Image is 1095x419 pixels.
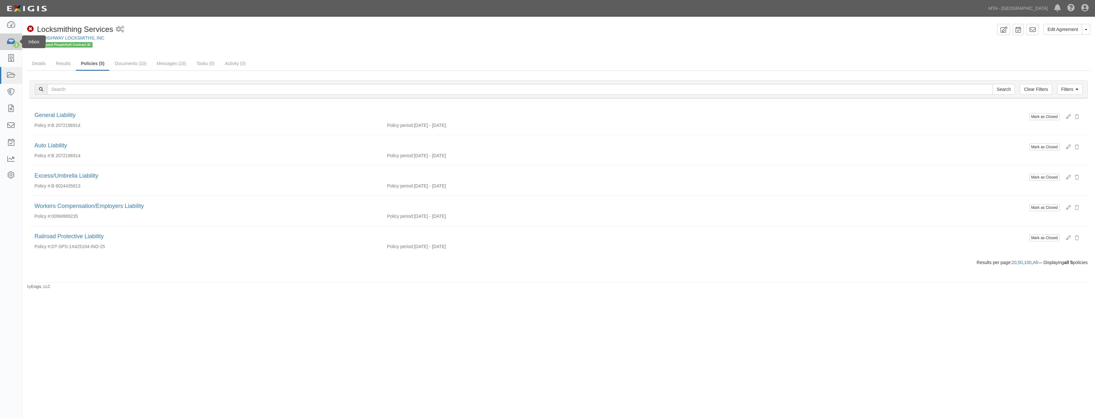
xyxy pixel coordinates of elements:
a: Policies (5) [76,57,109,71]
p: Policy #: [34,183,51,189]
div: 009W889235 [30,213,382,219]
div: B 2072196914 [30,122,382,129]
p: Policy period: [387,183,414,189]
button: Delete Policy [1071,111,1083,122]
p: Policy period: [387,122,414,129]
small: by [27,284,50,290]
button: Delete Policy [1071,172,1083,183]
a: All [1033,260,1038,265]
button: Delete Policy [1071,142,1083,152]
div: 1 [13,42,20,48]
a: Edit policy [1061,204,1071,210]
i: Non-Compliant [27,26,34,33]
a: Auto Liability [34,142,67,149]
button: Mark as Closed [1029,174,1060,181]
div: [DATE] - [DATE] [382,213,1088,219]
a: Edit policy [1061,113,1071,120]
p: Policy period: [387,243,414,250]
a: Railroad Protective Liability [34,233,104,239]
a: HIGHWAY LOCKSMITHS, INC [43,35,104,40]
button: Mark as Closed [1029,204,1060,211]
button: Delete Policy [1071,202,1083,213]
a: Documents (10) [110,57,151,70]
a: Results [51,57,76,70]
div: B 6024435813 [30,183,382,189]
img: logo-5460c22ac91f19d4615b14bd174203de0afe785f0fc80cf4dbbc73dc1793850b.png [5,3,49,14]
b: all 5 [1064,260,1073,265]
p: Policy period: [387,152,414,159]
div: Inbox [22,35,46,48]
button: Delete Policy [1071,232,1083,243]
p: Policy #: [34,243,51,250]
div: [DATE] - [DATE] [382,183,1088,189]
button: Mark as Closed [1029,113,1060,120]
a: General Liability [34,112,76,118]
i: Help Center - Complianz [1067,4,1075,12]
span: Request PeopleSoft Contract ID [38,42,93,48]
div: Locksmithing Services [27,24,113,35]
a: Clear Filters [1020,84,1052,95]
input: Search [993,84,1015,95]
button: Mark as Closed [1029,234,1060,241]
a: Tasks (0) [192,57,220,70]
div: B 2072196914 [30,152,382,159]
a: Edit Agreement [1043,24,1082,35]
a: Filters [1057,84,1083,95]
a: 50 [1018,260,1023,265]
a: Messages (16) [152,57,191,70]
a: 100 [1024,260,1032,265]
a: Activity (0) [220,57,250,70]
a: Details [27,57,50,70]
p: Policy #: [34,152,51,159]
div: Results per page: , , , — Displaying policies [25,259,1092,266]
a: Workers Compensation/Employers Liability [34,203,144,209]
p: Policy #: [34,122,51,129]
a: Edit policy [1061,174,1071,180]
a: Edit policy [1061,234,1071,241]
input: Search [47,84,993,95]
a: MTA - [GEOGRAPHIC_DATA] [985,2,1051,15]
div: [DATE] - [DATE] [382,243,1088,250]
i: 2 scheduled workflows [116,26,124,33]
button: Mark as Closed [1029,143,1060,151]
div: [DATE] - [DATE] [382,122,1088,129]
span: Locksmithing Services [37,25,113,33]
a: Edit policy [1061,143,1071,150]
p: Policy #: [34,213,51,219]
a: 20 [1012,260,1017,265]
a: Excess/Umbrella Liability [34,173,98,179]
p: Policy period: [387,213,414,219]
a: Exigis, LLC [31,284,50,289]
div: DT-SPS-1X425104-IND-25 [30,243,382,250]
div: [DATE] - [DATE] [382,152,1088,159]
